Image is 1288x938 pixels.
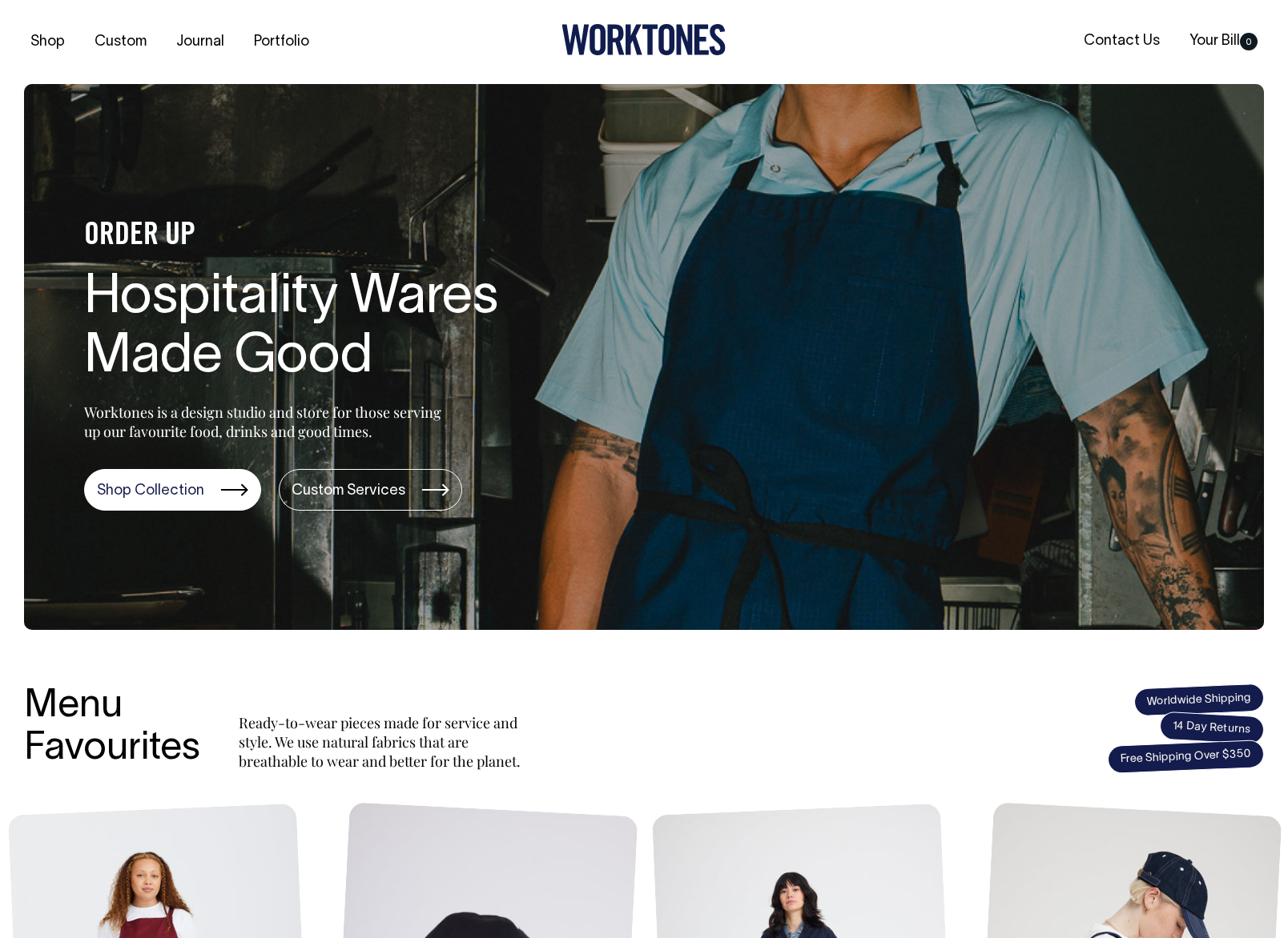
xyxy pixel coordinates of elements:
a: Custom Services [279,469,462,511]
a: Shop [24,29,71,55]
h1: Hospitality Wares Made Good [84,269,597,389]
h4: ORDER UP [84,219,597,253]
a: Your Bill0 [1183,28,1264,54]
span: 14 Day Returns [1159,712,1265,745]
a: Contact Us [1077,28,1166,54]
a: Custom [88,29,153,55]
p: Worktones is a design studio and store for those serving up our favourite food, drinks and good t... [84,403,449,441]
span: Worldwide Shipping [1133,683,1264,716]
a: Portfolio [248,29,316,55]
a: Journal [170,29,231,55]
a: Shop Collection [84,469,261,511]
h3: Menu Favourites [24,686,200,771]
span: Free Shipping Over $350 [1107,740,1264,774]
p: Ready-to-wear pieces made for service and style. We use natural fabrics that are breathable to we... [239,713,527,771]
span: 0 [1240,33,1258,50]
